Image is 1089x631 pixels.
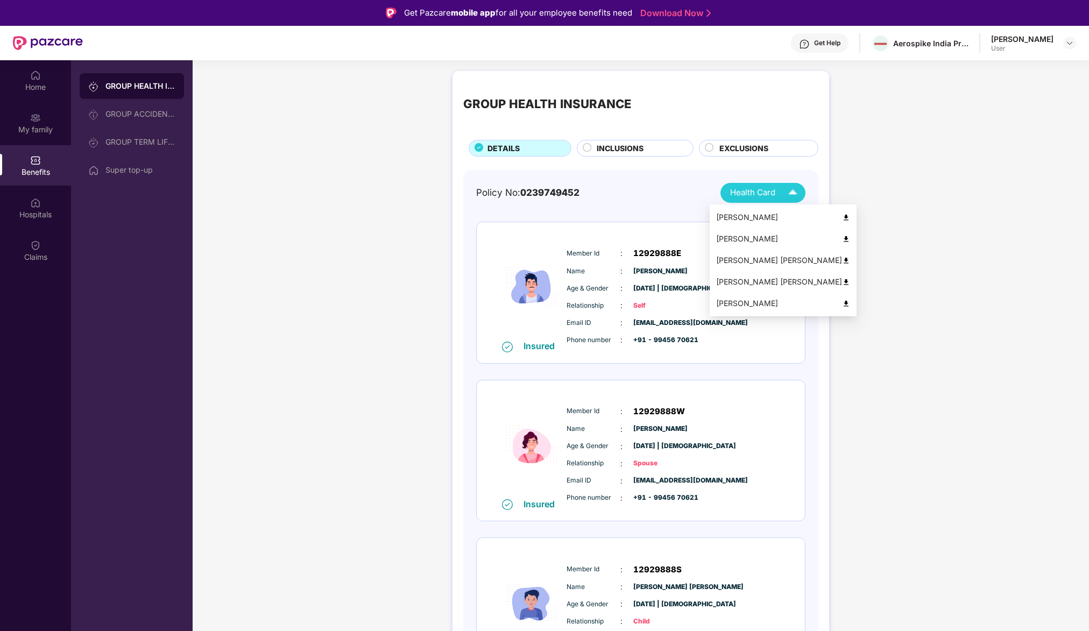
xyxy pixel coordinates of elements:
[706,8,711,19] img: Stroke
[620,265,623,277] span: :
[842,257,850,265] img: svg+xml;base64,PHN2ZyB4bWxucz0iaHR0cDovL3d3dy53My5vcmcvMjAwMC9zdmciIHdpZHRoPSI0OCIgaGVpZ2h0PSI0OC...
[633,616,687,627] span: Child
[30,240,41,251] img: svg+xml;base64,PHN2ZyBpZD0iQ2xhaW0iIHhtbG5zPSJodHRwOi8vd3d3LnczLm9yZy8yMDAwL3N2ZyIgd2lkdGg9IjIwIi...
[502,499,513,510] img: svg+xml;base64,PHN2ZyB4bWxucz0iaHR0cDovL3d3dy53My5vcmcvMjAwMC9zdmciIHdpZHRoPSIxNiIgaGVpZ2h0PSIxNi...
[716,297,850,309] div: [PERSON_NAME]
[842,214,850,222] img: svg+xml;base64,PHN2ZyB4bWxucz0iaHR0cDovL3d3dy53My5vcmcvMjAwMC9zdmciIHdpZHRoPSI0OCIgaGVpZ2h0PSI0OC...
[893,38,968,48] div: Aerospike India Private Limited
[88,81,99,92] img: svg+xml;base64,PHN2ZyB3aWR0aD0iMjAiIGhlaWdodD0iMjAiIHZpZXdCb3g9IjAgMCAyMCAyMCIgZmlsbD0ibm9uZSIgeG...
[476,186,579,200] div: Policy No:
[567,424,620,434] span: Name
[633,335,687,345] span: +91 - 99456 70621
[567,441,620,451] span: Age & Gender
[640,8,708,19] a: Download Now
[567,599,620,609] span: Age & Gender
[567,318,620,328] span: Email ID
[633,266,687,276] span: [PERSON_NAME]
[597,143,643,154] span: INCLUSIONS
[30,112,41,123] img: svg+xml;base64,PHN2ZyB3aWR0aD0iMjAiIGhlaWdodD0iMjAiIHZpZXdCb3g9IjAgMCAyMCAyMCIgZmlsbD0ibm9uZSIgeG...
[620,423,623,435] span: :
[520,187,579,198] span: 0239749452
[567,266,620,276] span: Name
[799,39,810,49] img: svg+xml;base64,PHN2ZyBpZD0iSGVscC0zMngzMiIgeG1sbnM9Imh0dHA6Ly93d3cudzMub3JnLzIwMDAvc3ZnIiB3aWR0aD...
[783,183,802,202] img: Icuh8uwCUCF+XjCZyLQsAKiDCM9HiE6CMYmKQaPGkZKaA32CAAACiQcFBJY0IsAAAAASUVORK5CYII=
[620,615,623,627] span: :
[524,341,561,351] div: Insured
[633,247,681,260] span: 12929888E
[620,247,623,259] span: :
[716,233,850,245] div: [PERSON_NAME]
[620,282,623,294] span: :
[719,143,768,154] span: EXCLUSIONS
[842,235,850,243] img: svg+xml;base64,PHN2ZyB4bWxucz0iaHR0cDovL3d3dy53My5vcmcvMjAwMC9zdmciIHdpZHRoPSI0OCIgaGVpZ2h0PSI0OC...
[633,493,687,503] span: +91 - 99456 70621
[633,599,687,609] span: [DATE] | [DEMOGRAPHIC_DATA]
[620,441,623,452] span: :
[620,581,623,593] span: :
[502,342,513,352] img: svg+xml;base64,PHN2ZyB4bWxucz0iaHR0cDovL3d3dy53My5vcmcvMjAwMC9zdmciIHdpZHRoPSIxNiIgaGVpZ2h0PSIxNi...
[567,301,620,311] span: Relationship
[567,335,620,345] span: Phone number
[991,44,1053,53] div: User
[30,197,41,208] img: svg+xml;base64,PHN2ZyBpZD0iSG9zcGl0YWxzIiB4bWxucz0iaHR0cDovL3d3dy53My5vcmcvMjAwMC9zdmciIHdpZHRoPS...
[633,405,685,418] span: 12929888W
[451,8,496,18] strong: mobile app
[105,110,175,118] div: GROUP ACCIDENTAL INSURANCE
[633,318,687,328] span: [EMAIL_ADDRESS][DOMAIN_NAME]
[814,39,840,47] div: Get Help
[633,476,687,486] span: [EMAIL_ADDRESS][DOMAIN_NAME]
[991,34,1053,44] div: [PERSON_NAME]
[88,137,99,148] img: svg+xml;base64,PHN2ZyB3aWR0aD0iMjAiIGhlaWdodD0iMjAiIHZpZXdCb3g9IjAgMCAyMCAyMCIgZmlsbD0ibm9uZSIgeG...
[567,493,620,503] span: Phone number
[567,249,620,259] span: Member Id
[620,317,623,329] span: :
[842,278,850,286] img: svg+xml;base64,PHN2ZyB4bWxucz0iaHR0cDovL3d3dy53My5vcmcvMjAwMC9zdmciIHdpZHRoPSI0OCIgaGVpZ2h0PSI0OC...
[633,283,687,294] span: [DATE] | [DEMOGRAPHIC_DATA]
[842,300,850,308] img: svg+xml;base64,PHN2ZyB4bWxucz0iaHR0cDovL3d3dy53My5vcmcvMjAwMC9zdmciIHdpZHRoPSI0OCIgaGVpZ2h0PSI0OC...
[1065,39,1074,47] img: svg+xml;base64,PHN2ZyBpZD0iRHJvcGRvd24tMzJ4MzIiIHhtbG5zPSJodHRwOi8vd3d3LnczLm9yZy8yMDAwL3N2ZyIgd2...
[873,39,888,49] img: Aerospike_(database)-Logo.wine.png
[620,300,623,311] span: :
[720,183,805,203] button: Health Card
[105,81,175,91] div: GROUP HEALTH INSURANCE
[633,458,687,469] span: Spouse
[13,36,83,50] img: New Pazcare Logo
[633,582,687,592] span: [PERSON_NAME] [PERSON_NAME]
[620,475,623,487] span: :
[620,564,623,576] span: :
[620,334,623,346] span: :
[499,233,564,341] img: icon
[30,155,41,166] img: svg+xml;base64,PHN2ZyBpZD0iQmVuZWZpdHMiIHhtbG5zPSJodHRwOi8vd3d3LnczLm9yZy8yMDAwL3N2ZyIgd2lkdGg9Ij...
[487,143,520,154] span: DETAILS
[620,598,623,610] span: :
[567,582,620,592] span: Name
[88,109,99,120] img: svg+xml;base64,PHN2ZyB3aWR0aD0iMjAiIGhlaWdodD0iMjAiIHZpZXdCb3g9IjAgMCAyMCAyMCIgZmlsbD0ibm9uZSIgeG...
[404,6,632,19] div: Get Pazcare for all your employee benefits need
[620,458,623,470] span: :
[620,492,623,504] span: :
[567,458,620,469] span: Relationship
[633,301,687,311] span: Self
[716,254,850,266] div: [PERSON_NAME] [PERSON_NAME]
[567,476,620,486] span: Email ID
[463,95,631,114] div: GROUP HEALTH INSURANCE
[567,283,620,294] span: Age & Gender
[30,70,41,81] img: svg+xml;base64,PHN2ZyBpZD0iSG9tZSIgeG1sbnM9Imh0dHA6Ly93d3cudzMub3JnLzIwMDAvc3ZnIiB3aWR0aD0iMjAiIG...
[567,564,620,575] span: Member Id
[633,563,682,576] span: 12929888S
[567,406,620,416] span: Member Id
[633,424,687,434] span: [PERSON_NAME]
[633,441,687,451] span: [DATE] | [DEMOGRAPHIC_DATA]
[620,406,623,417] span: :
[386,8,397,18] img: Logo
[716,211,850,223] div: [PERSON_NAME]
[524,499,561,509] div: Insured
[499,391,564,499] img: icon
[567,616,620,627] span: Relationship
[105,166,175,174] div: Super top-up
[88,165,99,176] img: svg+xml;base64,PHN2ZyBpZD0iSG9tZSIgeG1sbnM9Imh0dHA6Ly93d3cudzMub3JnLzIwMDAvc3ZnIiB3aWR0aD0iMjAiIG...
[105,138,175,146] div: GROUP TERM LIFE INSURANCE
[716,276,850,288] div: [PERSON_NAME] [PERSON_NAME]
[730,186,775,199] span: Health Card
